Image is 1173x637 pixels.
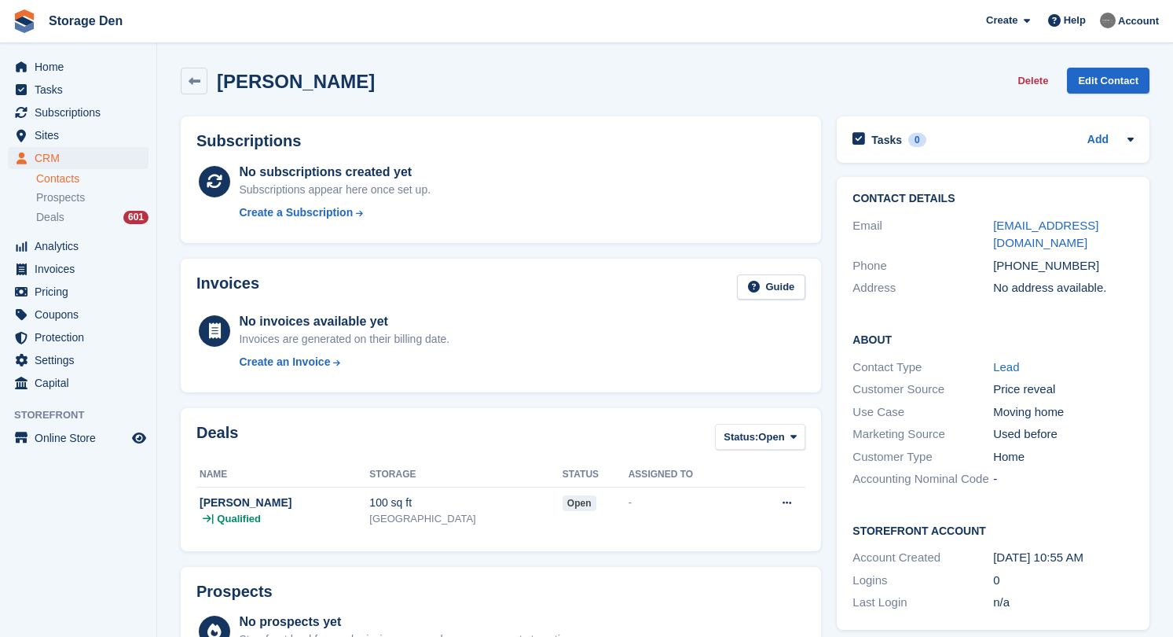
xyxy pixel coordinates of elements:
a: Create a Subscription [239,204,431,221]
h2: Subscriptions [196,132,805,150]
a: menu [8,427,148,449]
div: Create a Subscription [239,204,353,221]
span: Subscriptions [35,101,129,123]
div: Accounting Nominal Code [852,470,993,488]
a: menu [8,147,148,169]
span: Account [1118,13,1159,29]
div: [PERSON_NAME] [200,495,369,511]
div: Phone [852,257,993,275]
div: Marketing Source [852,425,993,444]
a: menu [8,56,148,78]
span: Open [758,429,784,445]
a: Edit Contact [1067,68,1149,94]
div: [GEOGRAPHIC_DATA] [369,511,563,527]
div: No invoices available yet [239,312,449,331]
div: No subscriptions created yet [239,163,431,182]
img: stora-icon-8386f47178a22dfd0bd8f6a31ec36ba5ce8667c1dd55bd0f319d3a0aa187defe.svg [13,9,36,33]
a: menu [8,281,148,303]
div: No address available. [993,279,1134,297]
span: Deals [36,210,64,225]
div: 0 [908,133,926,147]
a: menu [8,258,148,280]
img: Brian Barbour [1100,13,1116,28]
span: Protection [35,326,129,348]
div: Used before [993,425,1134,444]
a: [EMAIL_ADDRESS][DOMAIN_NAME] [993,219,1098,250]
h2: Contact Details [852,193,1134,205]
div: Address [852,279,993,297]
span: Home [35,56,129,78]
span: Analytics [35,235,129,257]
h2: [PERSON_NAME] [217,71,375,92]
span: CRM [35,147,129,169]
h2: Invoices [196,274,259,300]
span: Pricing [35,281,129,303]
div: Moving home [993,403,1134,422]
a: menu [8,101,148,123]
a: menu [8,372,148,394]
div: Create an Invoice [239,354,330,370]
div: Last Login [852,594,993,612]
span: Tasks [35,79,129,101]
span: Invoices [35,258,129,280]
span: Settings [35,349,129,371]
span: Storefront [14,407,156,423]
div: - [629,495,746,510]
div: Home [993,448,1134,466]
span: Coupons [35,304,129,326]
h2: Tasks [871,133,902,147]
a: Lead [993,360,1019,374]
a: menu [8,349,148,371]
a: Deals 601 [36,209,148,226]
th: Assigned to [629,462,746,488]
div: Email [852,217,993,252]
th: Status [563,462,629,488]
a: Contacts [36,171,148,186]
a: Storage Den [42,8,129,34]
a: Preview store [130,429,148,447]
div: Logins [852,572,993,590]
div: Account Created [852,549,993,567]
div: - [993,470,1134,488]
th: Name [196,462,369,488]
a: menu [8,326,148,348]
h2: Deals [196,424,238,453]
span: Create [986,13,1017,28]
div: n/a [993,594,1134,612]
span: Status: [724,429,758,445]
a: menu [8,235,148,257]
a: Prospects [36,190,148,206]
div: Subscriptions appear here once set up. [239,182,431,198]
a: menu [8,124,148,146]
span: Online Store [35,427,129,449]
span: Qualified [217,511,261,527]
a: Add [1087,131,1109,149]
button: Delete [1011,68,1054,94]
span: | [211,511,214,527]
th: Storage [369,462,563,488]
a: menu [8,304,148,326]
h2: Prospects [196,583,273,601]
div: 601 [123,211,148,224]
div: Contact Type [852,359,993,377]
div: Invoices are generated on their billing date. [239,331,449,348]
span: open [563,495,596,511]
h2: About [852,331,1134,347]
div: Price reveal [993,381,1134,399]
a: menu [8,79,148,101]
div: Customer Source [852,381,993,399]
div: [DATE] 10:55 AM [993,549,1134,567]
div: Use Case [852,403,993,422]
span: Prospects [36,190,85,205]
h2: Storefront Account [852,522,1134,538]
div: [PHONE_NUMBER] [993,257,1134,275]
a: Guide [737,274,806,300]
span: Capital [35,372,129,394]
div: No prospects yet [239,613,575,631]
a: Create an Invoice [239,354,449,370]
span: Sites [35,124,129,146]
button: Status: Open [715,424,805,450]
span: Help [1064,13,1086,28]
div: Customer Type [852,448,993,466]
div: 100 sq ft [369,495,563,511]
